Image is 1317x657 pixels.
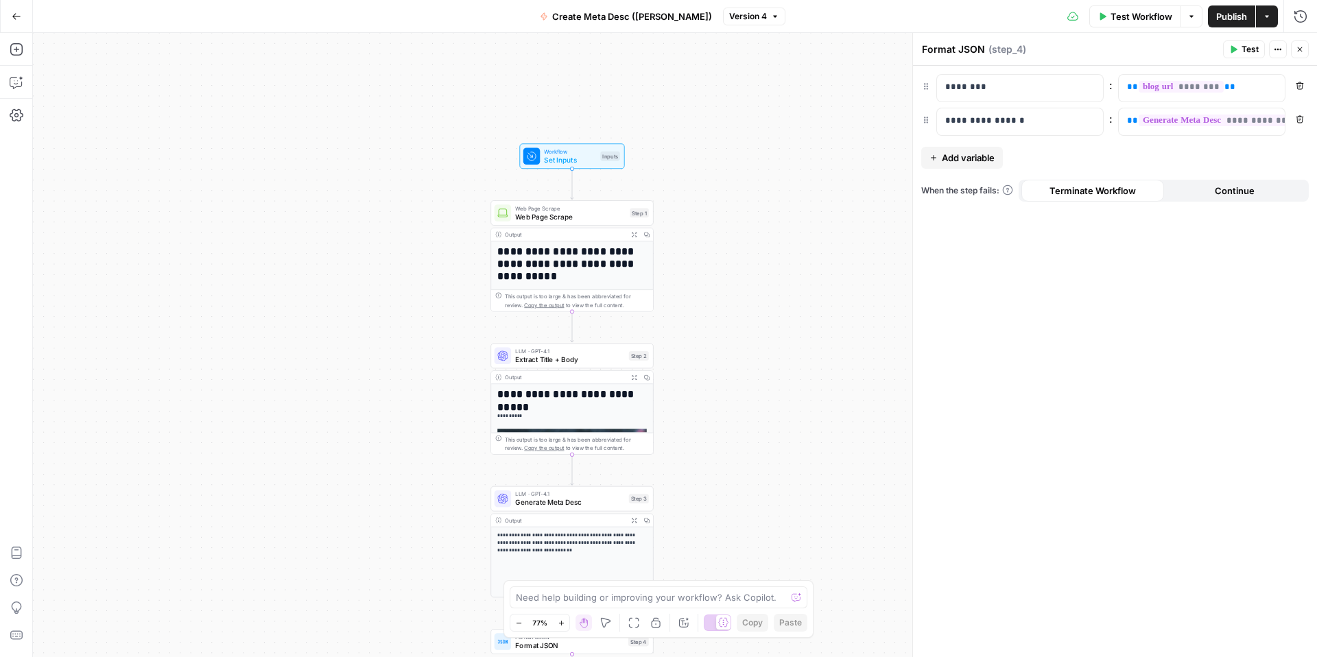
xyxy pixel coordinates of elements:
button: Paste [774,614,807,632]
div: Output [505,373,625,381]
span: Test [1242,43,1259,56]
span: Test Workflow [1111,10,1172,23]
a: When the step fails: [921,184,1013,197]
g: Edge from start to step_1 [571,169,574,199]
button: Continue [1164,180,1307,202]
div: This output is too large & has been abbreviated for review. to view the full content. [505,435,649,452]
div: Inputs [600,152,619,161]
span: Version 4 [729,10,767,23]
span: Copy the output [524,302,564,308]
textarea: Format JSON [922,43,985,56]
span: : [1109,77,1113,93]
span: Copy the output [524,444,564,451]
div: Output [505,516,625,524]
span: Format JSON [515,640,624,650]
button: Create Meta Desc ([PERSON_NAME]) [532,5,720,27]
g: Edge from step_2 to step_3 [571,455,574,485]
div: WorkflowSet InputsInputs [490,143,653,169]
button: Add variable [921,147,1003,169]
span: Copy [742,617,763,629]
span: Extract Title + Body [515,355,624,365]
div: Format JSONFormat JSONStep 4 [490,629,653,654]
span: Generate Meta Desc [515,497,624,507]
span: : [1109,110,1113,127]
g: Edge from step_1 to step_2 [571,311,574,342]
span: Set Inputs [544,154,596,165]
div: Step 1 [630,208,649,218]
span: ( step_4 ) [988,43,1026,56]
span: 77% [532,617,547,628]
span: Web Page Scrape [515,211,626,222]
button: Version 4 [723,8,785,25]
div: Step 2 [629,351,649,361]
span: Create Meta Desc ([PERSON_NAME]) [552,10,712,23]
span: Paste [779,617,802,629]
div: Step 4 [628,637,649,647]
button: Publish [1208,5,1255,27]
span: Web Page Scrape [515,204,626,212]
button: Test Workflow [1089,5,1180,27]
span: Workflow [544,147,596,156]
div: This output is too large & has been abbreviated for review. to view the full content. [505,292,649,309]
div: Step 3 [629,494,649,503]
button: Copy [737,614,768,632]
button: Test [1223,40,1265,58]
span: LLM · GPT-4.1 [515,490,624,498]
div: Output [505,230,625,239]
span: Terminate Workflow [1049,184,1136,198]
span: Add variable [942,151,995,165]
span: LLM · GPT-4.1 [515,347,624,355]
span: Publish [1216,10,1247,23]
span: Continue [1215,184,1255,198]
